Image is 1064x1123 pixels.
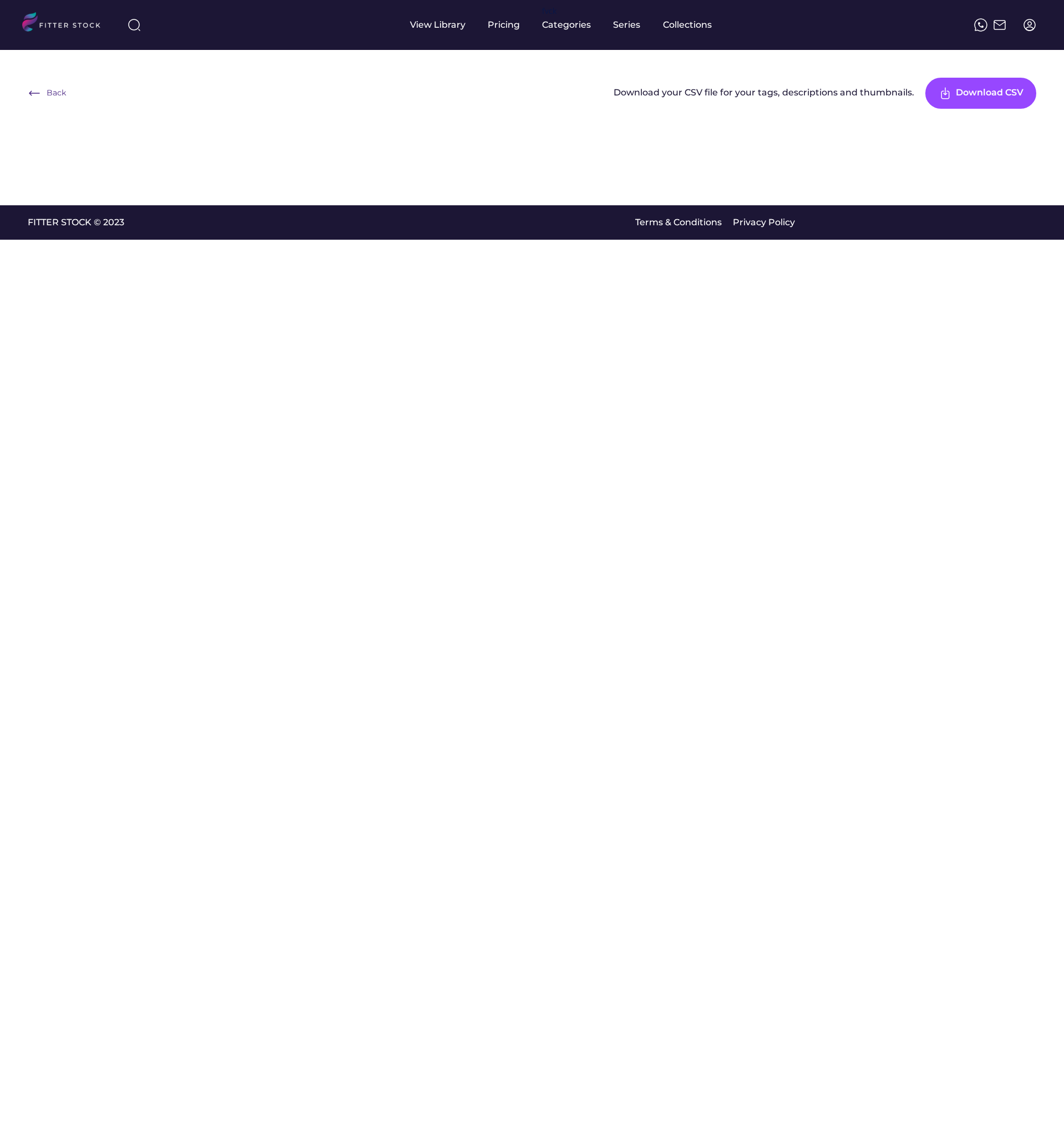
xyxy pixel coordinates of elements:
[47,88,66,99] div: Back
[28,87,41,100] img: Frame%20%286%29.svg
[542,19,591,31] div: Categories
[22,12,110,35] img: LOGO.svg
[128,18,141,32] img: search-normal%203.svg
[28,216,124,229] a: FITTER STOCK © 2023
[956,87,1024,100] div: Download CSV
[488,19,520,31] div: Pricing
[993,18,1006,32] img: Frame%2051.svg
[1023,18,1036,32] img: profile-circle.svg
[613,19,641,31] div: Series
[635,216,722,229] a: Terms & Conditions
[733,216,795,229] a: Privacy Policy
[542,6,556,17] div: fvck
[974,18,987,32] img: meteor-icons_whatsapp%20%281%29.svg
[614,87,914,100] div: Download your CSV file for your tags, descriptions and thumbnails.
[410,19,465,31] div: View Library
[663,19,712,31] div: Collections
[939,87,952,100] img: Frame%20%287%29.svg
